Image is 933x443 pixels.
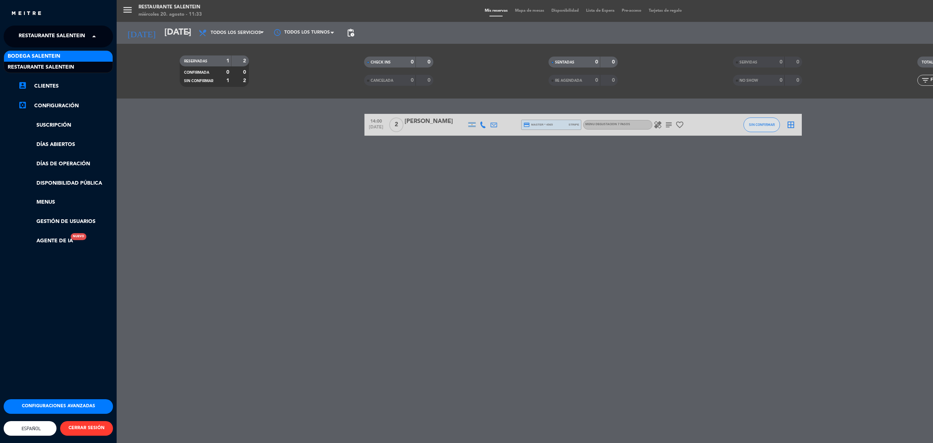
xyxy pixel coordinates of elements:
a: Suscripción [18,121,113,130]
span: Restaurante Salentein [19,29,85,44]
span: pending_actions [346,28,355,37]
div: Nuevo [71,233,86,240]
a: Días de Operación [18,160,113,168]
i: account_box [18,81,27,90]
span: Bodega Salentein [8,52,60,61]
a: account_boxClientes [18,82,113,90]
span: Restaurante Salentein [8,63,74,72]
i: settings_applications [18,101,27,109]
a: Días abiertos [18,140,113,149]
button: Configuraciones avanzadas [4,399,113,414]
a: Menus [18,198,113,207]
a: Disponibilidad pública [18,179,113,188]
button: CERRAR SESIÓN [60,421,113,436]
a: Gestión de usuarios [18,217,113,226]
span: Español [20,426,41,431]
a: Configuración [18,101,113,110]
a: Agente de IANuevo [18,237,73,245]
img: MEITRE [11,11,42,16]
